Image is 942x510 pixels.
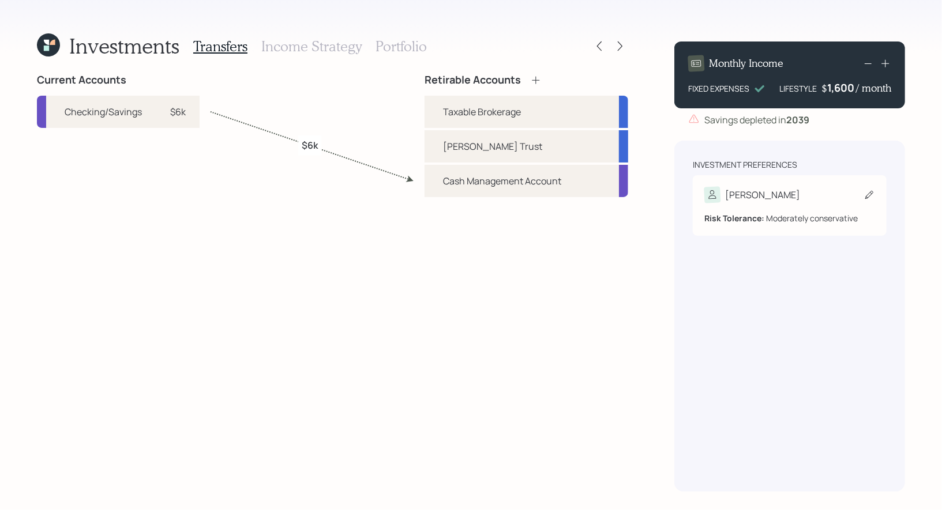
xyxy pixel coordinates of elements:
h4: Retirable Accounts [425,74,521,86]
h3: Transfers [193,38,247,55]
h3: Income Strategy [261,38,362,55]
div: $6k [170,105,186,119]
div: Savings depleted in [704,113,809,127]
h4: / month [856,82,891,95]
b: 2039 [786,114,809,126]
label: $6k [302,139,318,152]
div: Checking/Savings [65,105,142,119]
h4: $ [821,82,827,95]
div: [PERSON_NAME] Trust [443,139,542,153]
h1: Investments [69,33,179,58]
h4: Current Accounts [37,74,126,86]
h3: Portfolio [376,38,427,55]
div: Investment Preferences [693,159,797,171]
div: LIFESTYLE [779,82,817,95]
div: FIXED EXPENSES [688,82,749,95]
div: Cash Management Account [443,174,561,188]
div: 1,600 [827,81,856,95]
div: Taxable Brokerage [443,105,521,119]
div: Moderately conservative [704,212,875,224]
b: Risk Tolerance: [704,213,764,224]
div: [PERSON_NAME] [725,188,800,202]
h4: Monthly Income [709,57,783,70]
